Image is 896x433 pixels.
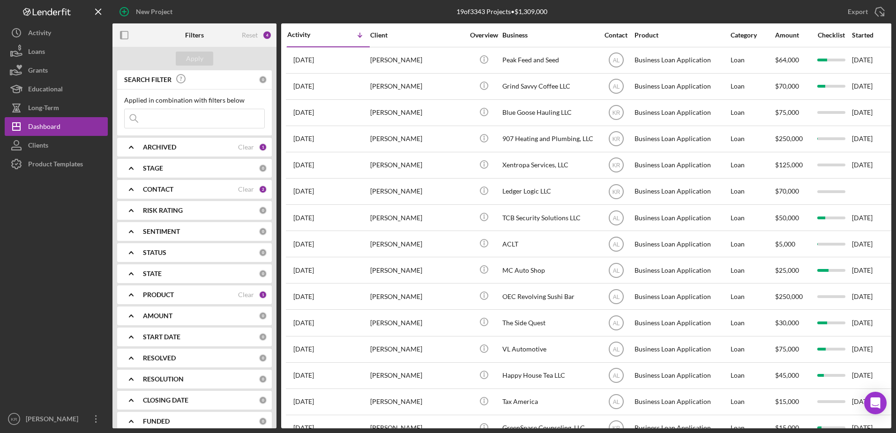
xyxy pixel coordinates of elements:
[143,207,183,214] b: RISK RATING
[612,110,620,116] text: KR
[502,153,596,178] div: Xentropa Services, LLC
[5,80,108,98] a: Educational
[370,31,464,39] div: Client
[293,319,314,327] time: 2025-07-02 17:21
[635,179,728,204] div: Business Loan Application
[143,143,176,151] b: ARCHIVED
[775,363,810,388] div: $45,000
[466,31,501,39] div: Overview
[238,186,254,193] div: Clear
[370,231,464,256] div: [PERSON_NAME]
[775,153,810,178] div: $125,000
[612,162,620,169] text: KR
[848,2,868,21] div: Export
[731,363,774,388] div: Loan
[370,127,464,151] div: [PERSON_NAME]
[775,48,810,73] div: $64,000
[259,375,267,383] div: 0
[293,214,314,222] time: 2025-08-03 20:24
[287,31,329,38] div: Activity
[775,310,810,335] div: $30,000
[502,389,596,414] div: Tax America
[259,354,267,362] div: 0
[731,389,774,414] div: Loan
[852,31,894,39] div: Started
[775,205,810,230] div: $50,000
[775,231,810,256] div: $5,000
[259,396,267,404] div: 0
[612,293,620,300] text: AL
[11,417,17,422] text: KR
[852,310,894,335] div: [DATE]
[635,153,728,178] div: Business Loan Application
[28,61,48,82] div: Grants
[23,410,84,431] div: [PERSON_NAME]
[262,30,272,40] div: 4
[635,310,728,335] div: Business Loan Application
[775,284,810,309] div: $250,000
[259,312,267,320] div: 0
[28,155,83,176] div: Product Templates
[635,74,728,99] div: Business Loan Application
[811,31,851,39] div: Checklist
[731,48,774,73] div: Loan
[838,2,891,21] button: Export
[259,417,267,426] div: 0
[502,310,596,335] div: The Side Quest
[293,56,314,64] time: 2025-08-09 00:45
[731,153,774,178] div: Loan
[259,185,267,194] div: 2
[635,127,728,151] div: Business Loan Application
[612,399,620,405] text: AL
[370,74,464,99] div: [PERSON_NAME]
[635,363,728,388] div: Business Loan Application
[293,398,314,405] time: 2025-06-24 00:45
[238,291,254,299] div: Clear
[293,240,314,248] time: 2025-07-23 21:45
[28,23,51,45] div: Activity
[635,231,728,256] div: Business Loan Application
[370,337,464,362] div: [PERSON_NAME]
[635,389,728,414] div: Business Loan Application
[370,153,464,178] div: [PERSON_NAME]
[502,127,596,151] div: 907 Heating and Plumbing, LLC
[502,179,596,204] div: Ledger Logic LLC
[598,31,634,39] div: Contact
[612,83,620,90] text: AL
[612,136,620,142] text: KR
[293,135,314,142] time: 2025-08-07 23:30
[775,127,810,151] div: $250,000
[259,333,267,341] div: 0
[852,231,894,256] div: [DATE]
[5,136,108,155] button: Clients
[635,100,728,125] div: Business Loan Application
[852,153,894,178] div: [DATE]
[143,418,170,425] b: FUNDED
[775,179,810,204] div: $70,000
[259,248,267,257] div: 0
[293,424,314,432] time: 2025-06-16 16:05
[370,389,464,414] div: [PERSON_NAME]
[502,31,596,39] div: Business
[612,425,620,432] text: KR
[635,205,728,230] div: Business Loan Application
[293,109,314,116] time: 2025-08-07 23:43
[502,284,596,309] div: OEC Revolving Sushi Bar
[5,117,108,136] button: Dashboard
[731,74,774,99] div: Loan
[731,100,774,125] div: Loan
[370,100,464,125] div: [PERSON_NAME]
[5,155,108,173] button: Product Templates
[502,48,596,73] div: Peak Feed and Seed
[5,42,108,61] button: Loans
[612,215,620,221] text: AL
[612,320,620,327] text: AL
[775,258,810,283] div: $25,000
[852,363,894,388] div: [DATE]
[5,23,108,42] button: Activity
[5,98,108,117] button: Long-Term
[370,179,464,204] div: [PERSON_NAME]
